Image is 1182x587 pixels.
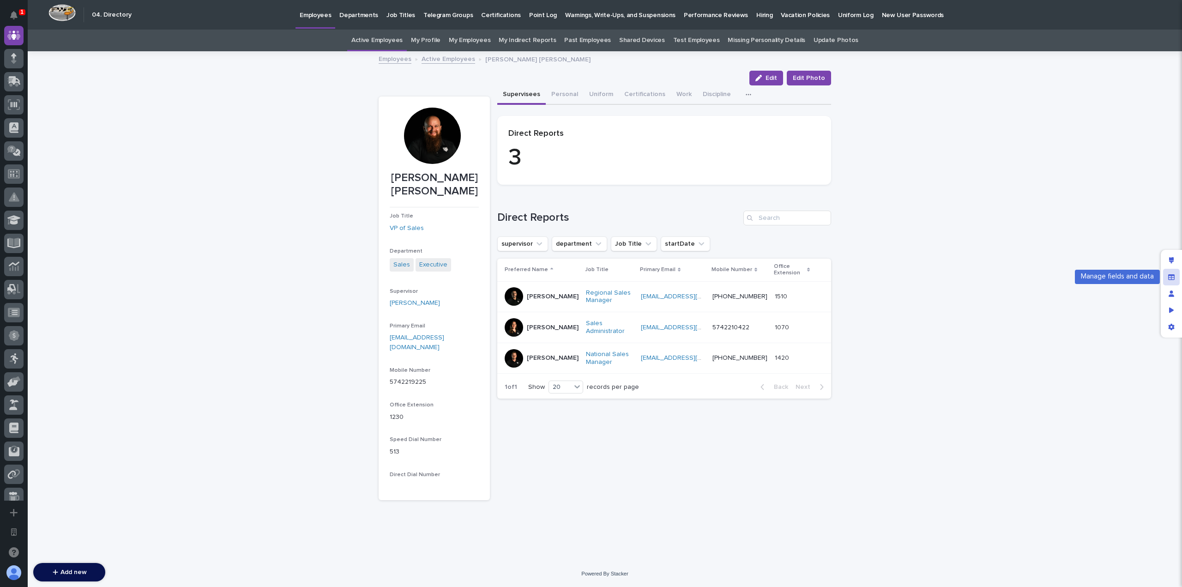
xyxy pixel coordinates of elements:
span: Supervisor [390,289,418,294]
button: users-avatar [4,563,24,582]
button: Notifications [4,6,24,25]
div: 20 [549,382,571,392]
span: [PERSON_NAME] [29,157,75,165]
span: Direct Dial Number [390,472,440,478]
tr: [PERSON_NAME]National Sales Manager [EMAIL_ADDRESS][DOMAIN_NAME] [PHONE_NUMBER]14201420 [497,343,831,374]
button: supervisor [497,236,548,251]
button: Certifications [619,85,671,105]
span: Next [796,384,816,390]
a: Active Employees [422,53,475,64]
a: Update Photos [814,30,858,51]
img: 1736555164131-43832dd5-751b-4058-ba23-39d91318e5a0 [9,103,26,119]
button: Open workspace settings [4,522,24,542]
a: Missing Personality Details [728,30,805,51]
a: VP of Sales [390,224,424,233]
button: startDate [661,236,710,251]
p: 1420 [775,352,791,362]
span: Edit [766,75,777,81]
a: 📖Help Docs [6,192,54,209]
button: department [552,236,607,251]
button: Start new chat [157,105,168,116]
a: Test Employees [673,30,720,51]
a: [EMAIL_ADDRESS][DOMAIN_NAME] [390,334,444,351]
div: Edit layout [1163,252,1180,269]
a: Shared Devices [619,30,665,51]
p: [PERSON_NAME] [527,354,579,362]
button: Edit Photo [787,71,831,85]
span: Back [768,384,788,390]
a: [PHONE_NUMBER] [712,293,767,300]
p: 1510 [775,291,789,301]
button: Discipline [697,85,736,105]
span: Edit Photo [793,73,825,83]
a: Sales Administrator [586,320,633,335]
a: Past Employees [564,30,611,51]
input: Search [743,211,831,225]
a: 5742210422 [712,324,749,331]
h1: Direct Reports [497,211,740,224]
div: Past conversations [9,134,62,142]
span: Primary Email [390,323,425,329]
a: Active Employees [351,30,403,51]
span: Mobile Number [390,368,430,373]
p: 3 [508,144,820,172]
a: Executive [419,260,447,270]
p: Office Extension [774,261,805,278]
button: Job Title [611,236,657,251]
a: Employees [379,53,411,64]
p: Welcome 👋 [9,36,168,51]
a: Powered By Stacker [581,571,628,576]
p: 1 [20,9,24,15]
p: How can we help? [9,51,168,66]
p: Preferred Name [505,265,548,275]
a: 🔗Onboarding Call [54,192,121,209]
img: Workspace Logo [48,4,76,21]
p: [PERSON_NAME] [527,293,579,301]
button: Back [753,383,792,391]
div: Notifications1 [12,11,24,26]
div: 🔗 [58,197,65,204]
a: National Sales Manager [586,351,633,366]
span: [DATE] [82,157,101,165]
div: Manage users [1163,285,1180,302]
p: Direct Reports [508,129,820,139]
tr: [PERSON_NAME]Regional Sales Manager [EMAIL_ADDRESS][DOMAIN_NAME] [PHONE_NUMBER]15101510 [497,281,831,312]
a: 5742219225 [390,379,426,385]
span: Department [390,248,422,254]
p: [PERSON_NAME] [PERSON_NAME] [390,171,479,198]
a: [EMAIL_ADDRESS][DOMAIN_NAME] [641,293,745,300]
p: [PERSON_NAME] [PERSON_NAME] [485,54,591,64]
div: 📖 [9,197,17,204]
span: • [77,157,80,165]
tr: [PERSON_NAME]Sales Administrator [EMAIL_ADDRESS][DOMAIN_NAME] 574221042210701070 [497,312,831,343]
span: Onboarding Call [67,196,118,205]
span: Help Docs [18,196,50,205]
button: Edit [749,71,783,85]
p: 1230 [390,412,479,422]
button: Open support chat [4,543,24,562]
a: Regional Sales Manager [586,289,633,305]
h2: 04. Directory [92,11,132,19]
a: Sales [393,260,410,270]
a: My Employees [449,30,490,51]
span: Office Extension [390,402,434,408]
div: App settings [1163,319,1180,335]
div: Manage fields and data [1163,269,1180,285]
div: Start new chat [31,103,151,112]
div: Preview as [1163,302,1180,319]
p: Mobile Number [712,265,752,275]
a: [EMAIL_ADDRESS][DOMAIN_NAME] [641,324,745,331]
a: Powered byPylon [65,218,112,225]
button: Personal [546,85,584,105]
p: Primary Email [640,265,675,275]
p: records per page [587,383,639,391]
p: 513 [390,447,479,457]
a: [EMAIL_ADDRESS][DOMAIN_NAME] [641,355,745,361]
span: Pylon [92,218,112,225]
span: Job Title [390,213,413,219]
a: My Profile [411,30,440,51]
button: Add a new app... [4,503,24,522]
p: 1070 [775,322,791,332]
button: Uniform [584,85,619,105]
